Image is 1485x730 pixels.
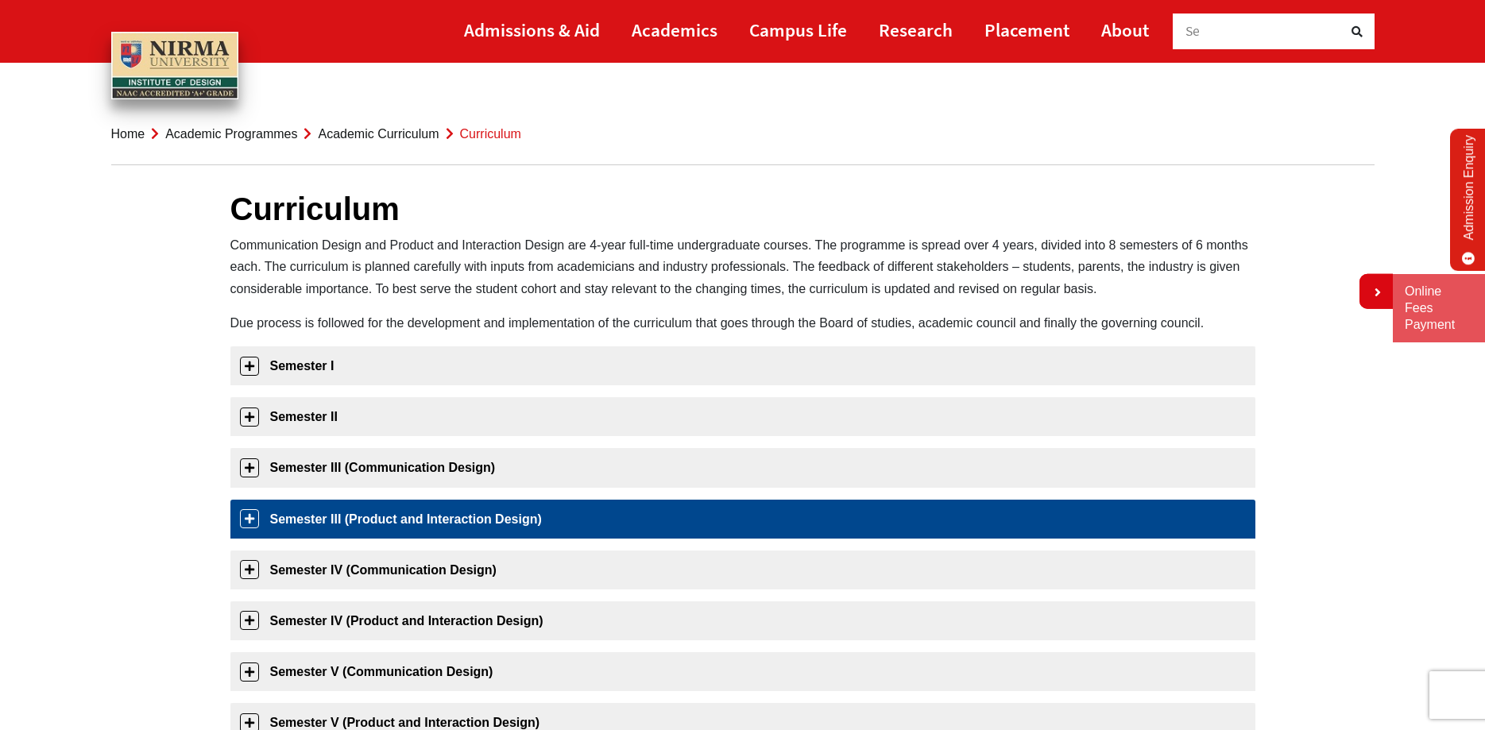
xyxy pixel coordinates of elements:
[464,12,600,48] a: Admissions & Aid
[230,190,1255,228] h1: Curriculum
[230,397,1255,436] a: Semester II
[1185,22,1201,40] span: Se
[230,312,1255,334] p: Due process is followed for the development and implementation of the curriculum that goes throug...
[984,12,1069,48] a: Placement
[111,127,145,141] a: Home
[230,448,1255,487] a: Semester III (Communication Design)
[111,32,238,100] img: main_logo
[230,652,1255,691] a: Semester V (Communication Design)
[230,346,1255,385] a: Semester I
[230,550,1255,589] a: Semester IV (Communication Design)
[632,12,717,48] a: Academics
[749,12,847,48] a: Campus Life
[1101,12,1149,48] a: About
[318,127,439,141] a: Academic Curriculum
[1405,284,1473,333] a: Online Fees Payment
[879,12,953,48] a: Research
[111,103,1375,165] nav: breadcrumb
[230,234,1255,299] p: Communication Design and Product and Interaction Design are 4-year full-time undergraduate course...
[165,127,297,141] a: Academic Programmes
[230,601,1255,640] a: Semester IV (Product and Interaction Design)
[460,127,521,141] span: Curriculum
[230,500,1255,539] a: Semester III (Product and Interaction Design)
